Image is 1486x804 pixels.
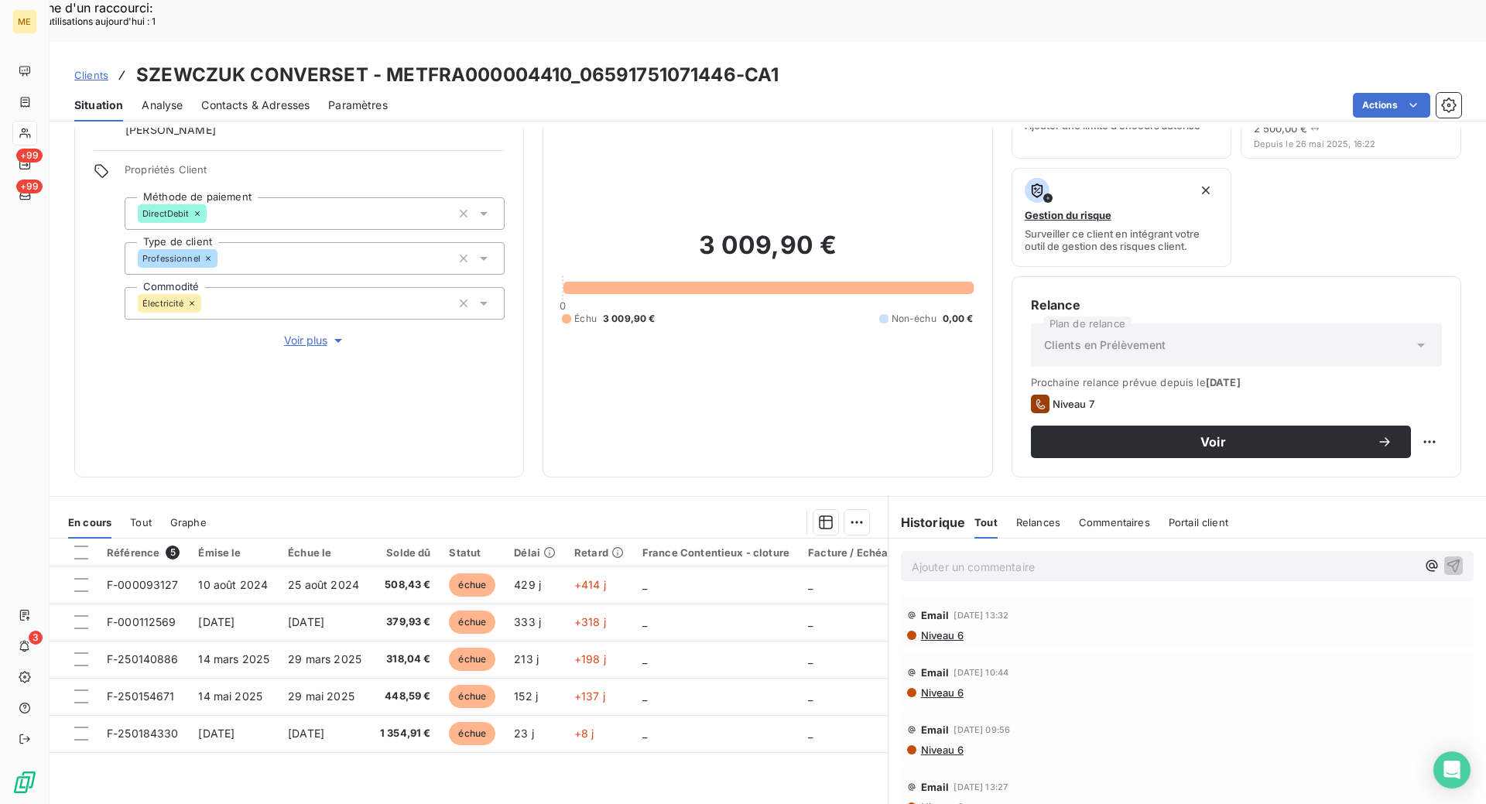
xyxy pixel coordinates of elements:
span: F-250140886 [107,652,179,665]
span: 429 j [514,578,541,591]
span: Analyse [142,98,183,113]
span: Professionnel [142,254,200,263]
span: [DATE] [198,727,235,740]
span: +137 j [574,689,605,703]
h6: Relance [1031,296,1442,314]
span: [DATE] [288,727,324,740]
span: +414 j [574,578,606,591]
span: Gestion du risque [1025,209,1111,221]
span: _ [808,615,813,628]
span: Niveau 6 [919,686,964,699]
input: Ajouter une valeur [201,296,214,310]
span: _ [808,652,813,665]
span: Niveau 6 [919,629,964,641]
span: Depuis le 26 mai 2025, 16:22 [1254,139,1448,149]
span: _ [808,727,813,740]
span: Voir plus [284,333,346,348]
input: Ajouter une valeur [207,207,219,221]
span: 448,59 € [380,689,431,704]
span: F-250154671 [107,689,175,703]
a: Clients [74,67,108,83]
span: Contacts & Adresses [201,98,310,113]
div: France Contentieux - cloture [642,546,789,559]
span: _ [642,727,647,740]
span: [DATE] 13:27 [954,782,1008,792]
span: Niveau 7 [1053,398,1094,410]
span: _ [642,578,647,591]
span: [DATE] [288,615,324,628]
span: Tout [130,516,152,529]
span: F-000112569 [107,615,176,628]
span: F-000093127 [107,578,179,591]
span: Prochaine relance prévue depuis le [1031,376,1442,388]
span: Surveiller ce client en intégrant votre outil de gestion des risques client. [1025,228,1219,252]
span: +99 [16,180,43,193]
span: Clients en Prélèvement [1044,337,1166,353]
span: 14 mars 2025 [198,652,269,665]
span: Graphe [170,516,207,529]
span: +8 j [574,727,594,740]
button: Voir plus [125,332,505,349]
span: +318 j [574,615,606,628]
button: Gestion du risqueSurveiller ce client en intégrant votre outil de gestion des risques client. [1012,168,1232,267]
span: 152 j [514,689,538,703]
button: Voir [1031,426,1411,458]
span: 213 j [514,652,539,665]
span: [PERSON_NAME] [125,122,216,138]
div: Émise le [198,546,269,559]
span: 14 mai 2025 [198,689,262,703]
span: 29 mars 2025 [288,652,361,665]
span: [DATE] 09:56 [954,725,1010,734]
span: 3 [29,631,43,645]
span: Tout [974,516,998,529]
span: Commentaires [1079,516,1150,529]
span: DirectDebit [142,209,190,218]
span: Paramètres [328,98,388,113]
span: _ [642,615,647,628]
span: En cours [68,516,111,529]
h6: Historique [889,513,966,532]
div: Open Intercom Messenger [1433,751,1471,789]
div: Échue le [288,546,361,559]
div: Facture / Echéancier [808,546,914,559]
span: 508,43 € [380,577,431,593]
span: _ [808,578,813,591]
span: 379,93 € [380,614,431,630]
button: Actions [1353,93,1430,118]
div: Statut [449,546,495,559]
span: Email [921,666,950,679]
span: [DATE] 10:44 [954,668,1008,677]
span: échue [449,573,495,597]
span: Portail client [1169,516,1228,529]
span: Voir [1049,436,1377,448]
span: 23 j [514,727,534,740]
span: 25 août 2024 [288,578,359,591]
span: [DATE] [1206,376,1241,388]
span: Propriétés Client [125,163,505,185]
span: 5 [166,546,180,559]
span: Email [921,609,950,621]
span: Électricité [142,299,184,308]
span: Niveau 6 [919,744,964,756]
div: Retard [574,546,624,559]
span: 2 500,00 € [1254,122,1307,135]
span: +198 j [574,652,606,665]
span: échue [449,685,495,708]
span: Clients [74,69,108,81]
span: +99 [16,149,43,163]
span: 0,00 € [943,312,974,326]
h3: SZEWCZUK CONVERSET - METFRA000004410_06591751071446-CA1 [136,61,779,89]
span: échue [449,722,495,745]
span: échue [449,611,495,634]
span: _ [642,689,647,703]
span: 3 009,90 € [603,312,656,326]
span: [DATE] 13:32 [954,611,1008,620]
span: Situation [74,98,123,113]
span: _ [808,689,813,703]
span: Email [921,781,950,793]
span: Relances [1016,516,1060,529]
input: Ajouter une valeur [217,251,230,265]
span: F-250184330 [107,727,179,740]
span: 10 août 2024 [198,578,268,591]
h2: 3 009,90 € [562,230,973,276]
